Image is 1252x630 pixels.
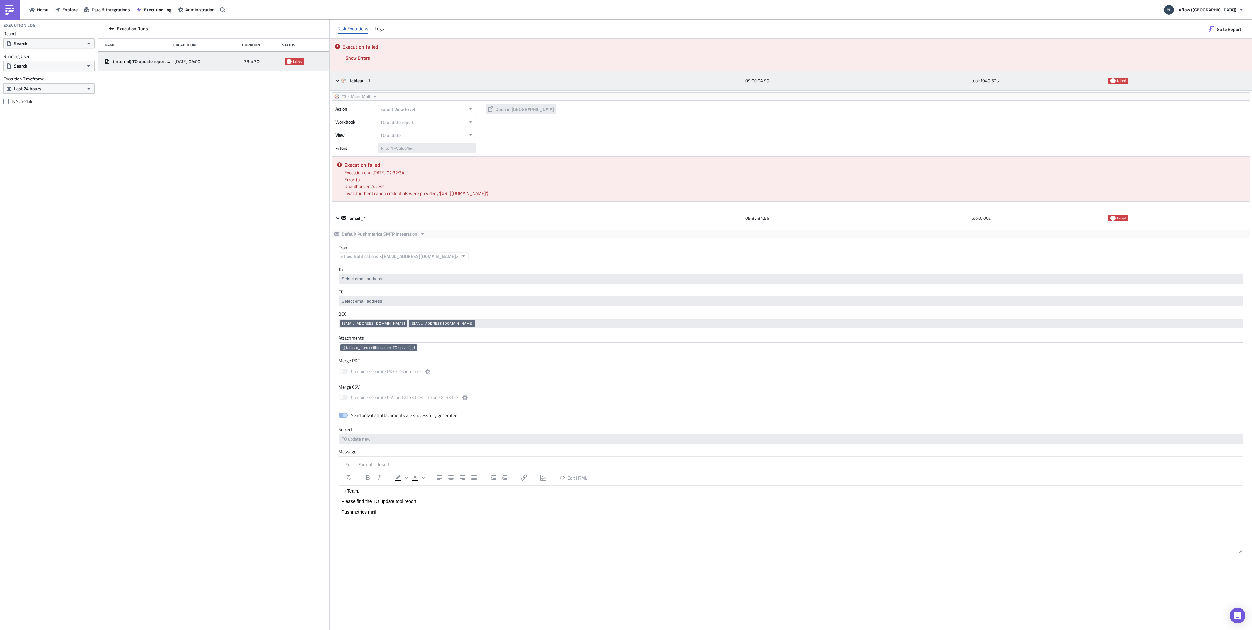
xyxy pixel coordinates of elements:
button: TS - Mars Mail [332,93,380,100]
h5: Execution failed [342,44,1247,49]
button: Insert/edit image [538,473,549,482]
span: Edit HTML [567,474,587,481]
button: Search [3,61,95,71]
label: BCC [339,311,1243,317]
label: Message [339,449,1243,455]
button: Open in [GEOGRAPHIC_DATA] [486,104,556,114]
span: {{ tableau_1.export(filename='TO update') }} [342,345,415,350]
label: Execution Timeframe [3,76,95,82]
span: Go to Report [1217,26,1241,33]
button: Data & Integrations [81,5,133,15]
span: failed [1110,216,1116,221]
button: Clear formatting [343,473,354,482]
a: Execution Log [133,5,175,15]
div: Resize [1236,546,1243,554]
label: CC [339,289,1243,295]
button: 4flow Notifications <[EMAIL_ADDRESS][DOMAIN_NAME]> [339,252,469,260]
label: Merge CSV [339,384,1243,390]
span: Home [37,6,48,13]
button: Last 24 hours [3,83,95,94]
span: failed [1117,216,1126,221]
button: Go to Report [1206,24,1244,34]
span: tableau_1 [350,78,371,84]
label: Is Schedule [3,98,95,104]
summary: Unauthorized Access [344,183,1245,190]
span: Export View Excel [380,106,415,113]
span: failed [1117,78,1126,83]
button: Combine separate PDF files into one [424,368,432,376]
label: Action [335,104,374,114]
button: Export View Excel [378,105,476,113]
iframe: Rich Text Area [339,486,1243,546]
button: Decrease indent [488,473,499,482]
span: Default Pushmetrics SMTP Integration [342,230,417,238]
span: failed [1110,78,1116,83]
span: failed [287,59,292,64]
label: To [339,267,1243,272]
span: Execution Log [144,6,171,13]
span: Format [358,461,373,468]
div: Text color [409,473,426,482]
span: Last 24 hours [14,85,41,92]
label: Filters [335,143,374,153]
span: (Internal) TO update report NEW 9am [113,59,171,64]
button: Align center [445,473,457,482]
label: From [339,245,1250,251]
button: Administration [175,5,218,15]
div: 09:32:34.56 [745,212,968,224]
span: TO update report [380,119,414,126]
span: Show Errors [346,54,370,61]
span: email_1 [350,215,367,221]
button: Align right [457,473,468,482]
span: Edit [345,461,353,468]
div: 09:00:04.99 [745,75,968,87]
label: Subject [339,427,1243,432]
span: failed [293,59,302,64]
span: Open in [GEOGRAPHIC_DATA] [496,106,554,113]
input: Select em ail add ress [340,276,1241,282]
button: Align left [434,473,445,482]
span: [EMAIL_ADDRESS][DOMAIN_NAME] [342,321,405,326]
img: Avatar [1163,4,1174,15]
button: Justify [468,473,479,482]
div: took 1949.52 s [971,75,1105,87]
span: Explore [62,6,78,13]
span: 4flow ([GEOGRAPHIC_DATA]) [1179,6,1236,13]
button: Edit HTML [557,473,590,482]
button: TO update report [378,118,476,126]
label: Attachments [339,335,1243,341]
div: Created On [173,43,239,47]
span: Data & Integrations [92,6,130,13]
span: 4flow Notifications <[EMAIL_ADDRESS][DOMAIN_NAME]> [341,253,459,260]
button: Insert/edit link [518,473,530,482]
span: TO update [380,132,401,139]
button: Italic [374,473,385,482]
h5: Execution failed [344,162,1245,167]
span: Execution Runs [117,26,148,32]
div: Send only if all attachments are successfully generated. [351,412,458,418]
div: Logs [375,24,384,34]
span: [DATE] 09:00 [174,59,200,64]
div: Execution end: [DATE] 07:32:34 [344,169,1245,176]
button: Show Errors [342,53,373,63]
label: Workbook [335,117,374,127]
label: Report [3,31,95,37]
div: Background color [393,473,409,482]
div: Task Executions [338,24,368,34]
detail: Invalid authentication credentials were provided. [344,190,437,197]
input: Filter1=Value1&... [378,143,476,153]
div: Status [282,43,319,47]
label: Combine separate CSV and XLSX files into one XLSX file [339,394,469,402]
label: Running User [3,53,95,59]
button: Search [3,38,95,48]
a: Explore [52,5,81,15]
button: 4flow ([GEOGRAPHIC_DATA]) [1160,3,1247,17]
label: View [335,130,374,140]
label: Merge PDF [339,358,1243,364]
label: Combine separate PDF files into one [339,368,432,376]
h4: Execution Log [3,22,36,28]
button: Home [26,5,52,15]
